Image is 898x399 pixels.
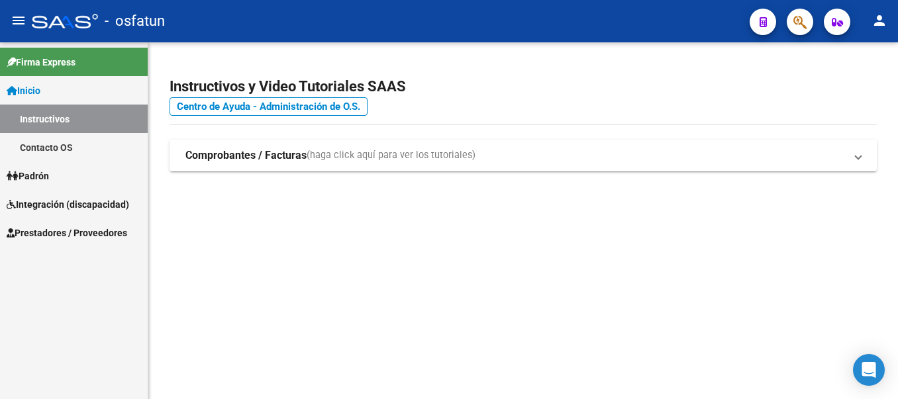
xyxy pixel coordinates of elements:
[872,13,887,28] mat-icon: person
[170,97,368,116] a: Centro de Ayuda - Administración de O.S.
[307,148,475,163] span: (haga click aquí para ver los tutoriales)
[7,197,129,212] span: Integración (discapacidad)
[7,83,40,98] span: Inicio
[7,55,75,69] span: Firma Express
[7,169,49,183] span: Padrón
[11,13,26,28] mat-icon: menu
[105,7,165,36] span: - osfatun
[170,74,877,99] h2: Instructivos y Video Tutoriales SAAS
[7,226,127,240] span: Prestadores / Proveedores
[185,148,307,163] strong: Comprobantes / Facturas
[170,140,877,171] mat-expansion-panel-header: Comprobantes / Facturas(haga click aquí para ver los tutoriales)
[853,354,885,386] div: Open Intercom Messenger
